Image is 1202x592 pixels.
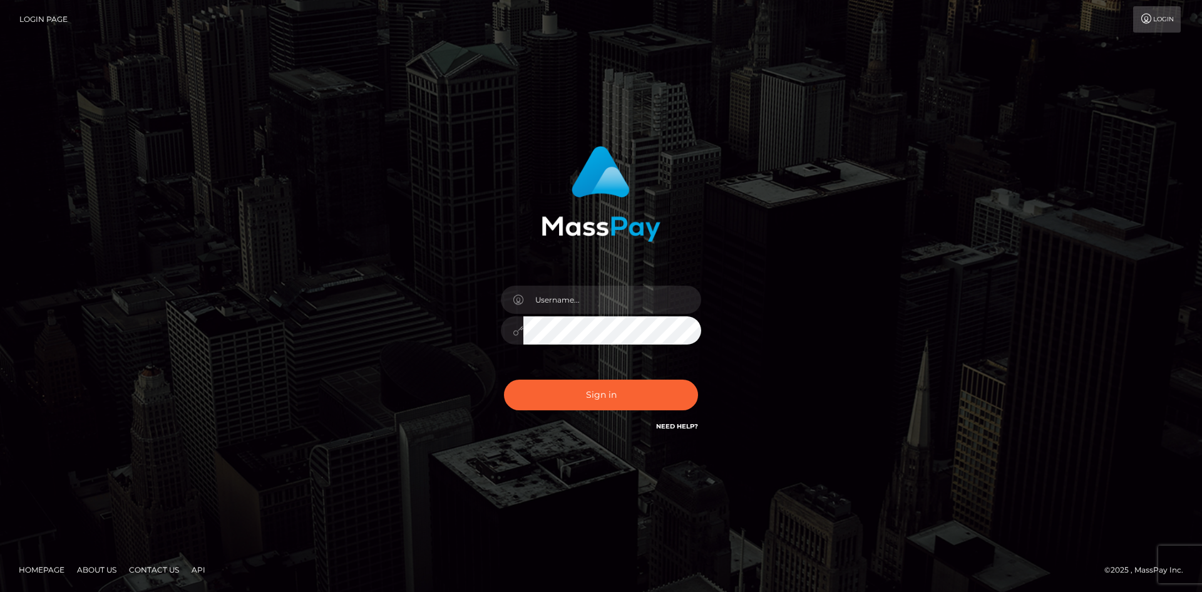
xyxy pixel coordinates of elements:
a: Contact Us [124,560,184,579]
div: © 2025 , MassPay Inc. [1104,563,1193,577]
button: Sign in [504,380,698,410]
a: About Us [72,560,121,579]
a: Login [1133,6,1181,33]
a: Login Page [19,6,68,33]
a: Need Help? [656,422,698,430]
a: Homepage [14,560,69,579]
img: MassPay Login [542,146,660,242]
a: API [187,560,210,579]
input: Username... [523,286,701,314]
